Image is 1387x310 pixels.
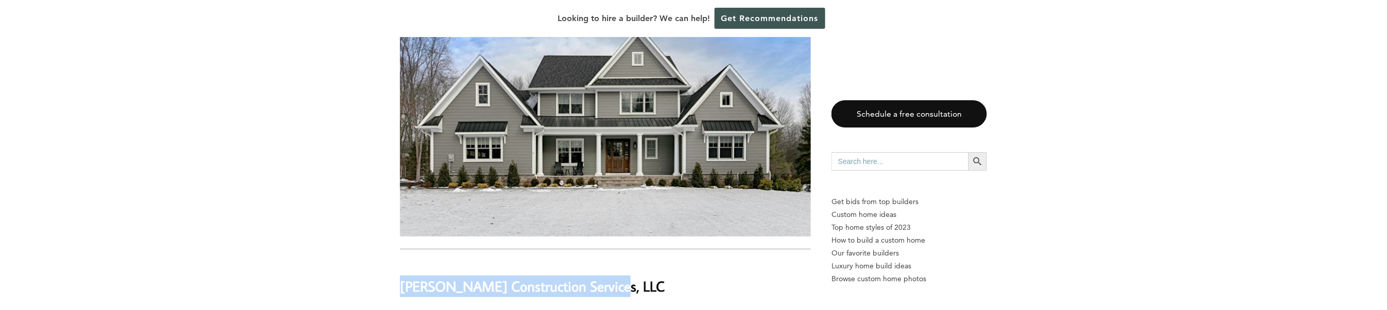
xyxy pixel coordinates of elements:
a: Top home styles of 2023 [831,221,987,234]
a: How to build a custom home [831,234,987,247]
input: Search here... [831,152,968,171]
p: Get bids from top builders [831,195,987,208]
a: Schedule a free consultation [831,100,987,127]
a: Browse custom home photos [831,272,987,285]
b: [PERSON_NAME] Construction Services, LLC [400,277,665,295]
a: Custom home ideas [831,208,987,221]
svg: Search [972,156,983,167]
iframe: Drift Widget Chat Controller [1336,259,1375,298]
a: Luxury home build ideas [831,260,987,272]
a: Our favorite builders [831,247,987,260]
a: Get Recommendations [715,8,825,29]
